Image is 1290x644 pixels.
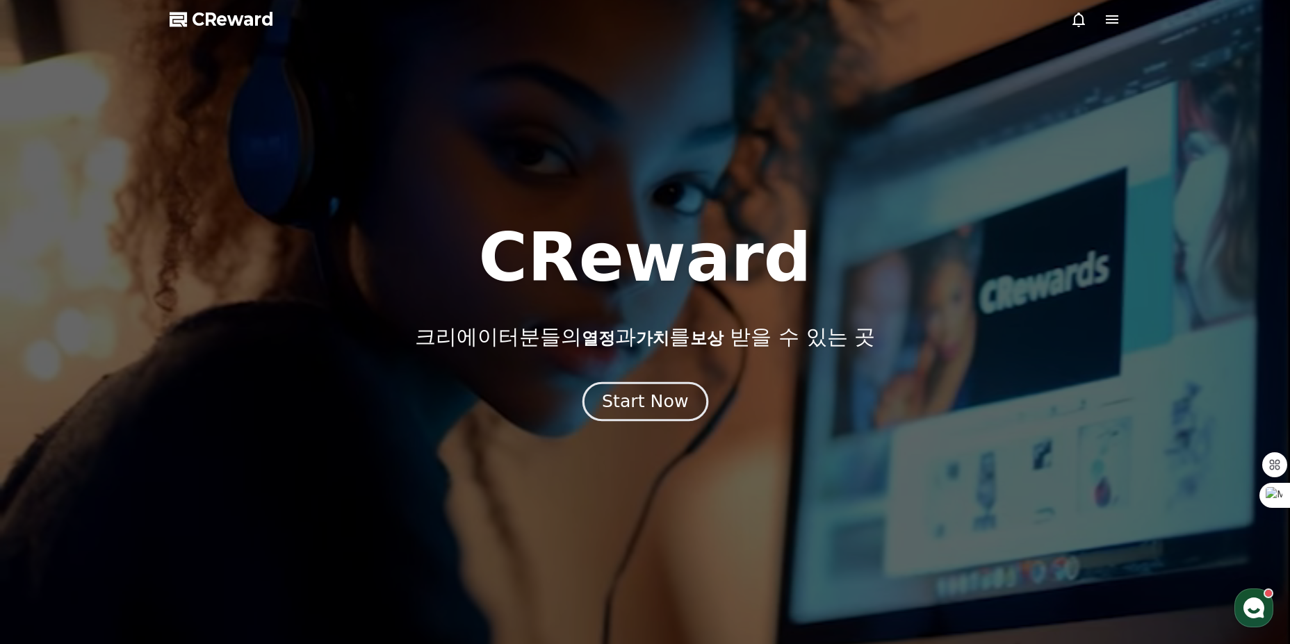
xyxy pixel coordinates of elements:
span: 열정 [582,329,615,348]
button: Start Now [582,381,708,421]
a: 설정 [179,440,267,475]
span: 가치 [636,329,669,348]
a: 홈 [4,440,92,475]
h1: CReward [478,224,811,291]
a: 대화 [92,440,179,475]
div: Start Now [602,390,688,413]
span: CReward [192,8,274,31]
a: CReward [170,8,274,31]
p: 크리에이터분들의 과 를 받을 수 있는 곳 [415,324,875,349]
span: 보상 [690,329,724,348]
a: Start Now [585,397,705,410]
span: 홈 [44,461,52,472]
span: 대화 [127,462,144,473]
span: 설정 [215,461,231,472]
